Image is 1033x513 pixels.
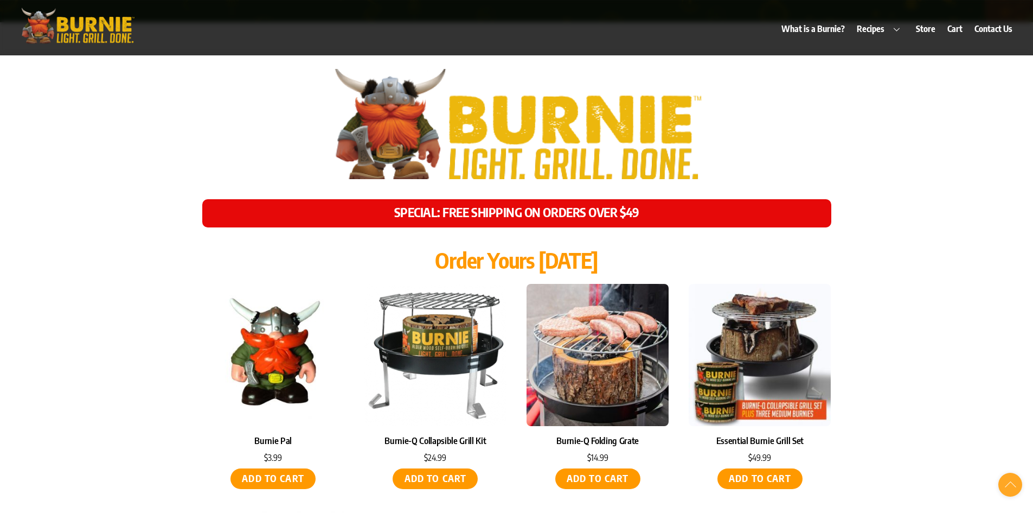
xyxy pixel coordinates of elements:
[394,204,639,220] span: SPECIAL: FREE SHIPPING ON ORDERS OVER $49
[587,452,608,463] bdi: 14.99
[717,468,803,490] a: Add to cart: “Essential Burnie Grill Set”
[264,452,268,463] span: $
[424,452,428,463] span: $
[689,435,831,447] a: Essential Burnie Grill Set
[942,16,968,41] a: Cart
[852,16,909,41] a: Recipes
[777,16,850,41] a: What is a Burnie?
[364,435,506,447] a: Burnie-Q Collapsible Grill Kit
[527,284,669,426] img: Burnie-Q Folding Grate
[910,16,940,41] a: Store
[748,452,771,463] bdi: 49.99
[393,468,478,490] a: Add to cart: “Burnie-Q Collapsible Grill Kit”
[435,246,598,274] span: Order Yours [DATE]
[527,435,669,447] a: Burnie-Q Folding Grate
[230,468,316,490] a: Add to cart: “Burnie Pal”
[748,452,752,463] span: $
[424,452,446,463] bdi: 24.99
[314,69,719,179] img: burniegrill.com-logo-high-res-2020110_500px
[970,16,1018,41] a: Contact Us
[689,284,831,426] img: Essential Burnie Grill Set
[15,31,140,49] a: Burnie Grill
[587,452,591,463] span: $
[264,452,282,463] bdi: 3.99
[555,468,640,490] a: Add to cart: “Burnie-Q Folding Grate”
[364,284,506,426] img: Burnie-Q Collapsible Grill Kit
[202,284,344,426] img: Burnie Pal
[202,435,344,447] a: Burnie Pal
[15,5,140,46] img: burniegrill.com-logo-high-res-2020110_500px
